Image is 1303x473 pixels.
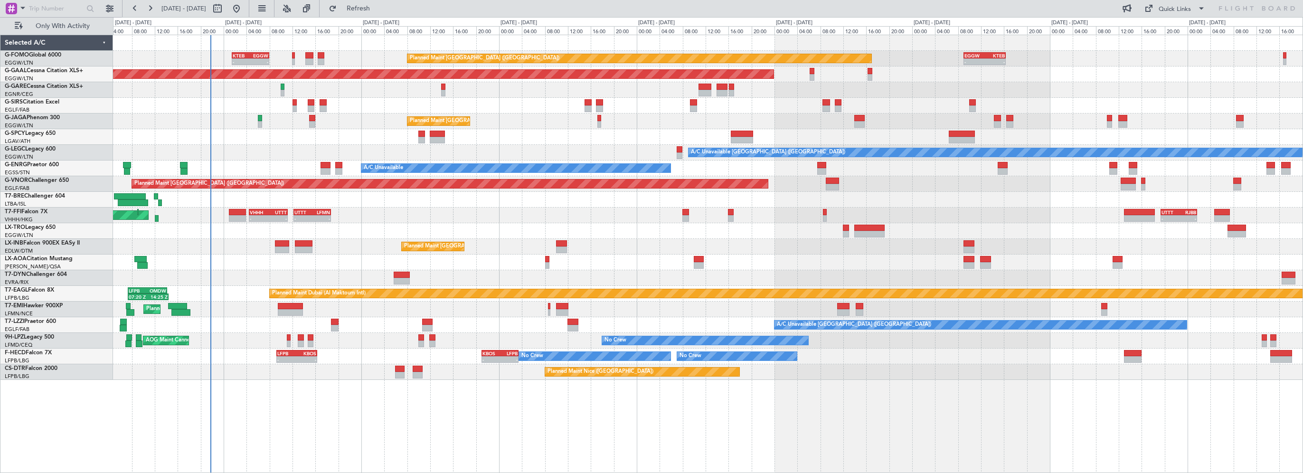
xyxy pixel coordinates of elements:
[5,122,33,129] a: EGGW/LTN
[178,26,200,35] div: 16:00
[914,19,950,27] div: [DATE] - [DATE]
[148,294,168,300] div: 14:25 Z
[1179,209,1196,215] div: RJBB
[5,303,23,309] span: T7-EMI
[5,319,56,324] a: T7-LZZIPraetor 600
[638,19,675,27] div: [DATE] - [DATE]
[5,115,27,121] span: G-JAGA
[384,26,407,35] div: 04:00
[5,106,29,114] a: EGLF/FAB
[5,99,23,105] span: G-SIRS
[146,302,237,316] div: Planned Maint [GEOGRAPHIC_DATA]
[5,366,57,371] a: CS-DTRFalcon 2000
[797,26,820,35] div: 04:00
[312,216,330,221] div: -
[691,145,845,160] div: A/C Unavailable [GEOGRAPHIC_DATA] ([GEOGRAPHIC_DATA])
[5,138,30,145] a: LGAV/ATH
[5,350,26,356] span: F-HECD
[5,279,28,286] a: EVRA/RIX
[984,53,1005,58] div: KTEB
[5,84,83,89] a: G-GARECessna Citation XLS+
[277,357,297,362] div: -
[109,26,132,35] div: 04:00
[5,303,63,309] a: T7-EMIHawker 900XP
[5,52,29,58] span: G-FOMO
[1179,216,1196,221] div: -
[1051,19,1088,27] div: [DATE] - [DATE]
[1140,1,1210,16] button: Quick Links
[25,23,100,29] span: Only With Activity
[1050,26,1073,35] div: 00:00
[1004,26,1027,35] div: 16:00
[224,26,246,35] div: 00:00
[251,53,269,58] div: EGGW
[5,169,30,176] a: EGSS/STN
[5,350,52,356] a: F-HECDFalcon 7X
[521,349,543,363] div: No Crew
[5,272,26,277] span: T7-DYN
[500,350,518,356] div: LFPB
[297,350,316,356] div: KBOS
[1096,26,1119,35] div: 08:00
[500,19,537,27] div: [DATE] - [DATE]
[5,68,83,74] a: G-GAALCessna Citation XLS+
[1027,26,1050,35] div: 20:00
[5,193,24,199] span: T7-BRE
[680,349,701,363] div: No Crew
[545,26,568,35] div: 08:00
[935,26,958,35] div: 04:00
[155,26,178,35] div: 12:00
[268,209,287,215] div: UTTT
[225,19,262,27] div: [DATE] - [DATE]
[5,366,25,371] span: CS-DTR
[5,225,25,230] span: LX-TRO
[294,216,312,221] div: -
[568,26,591,35] div: 12:00
[843,26,866,35] div: 12:00
[683,26,706,35] div: 08:00
[1165,26,1188,35] div: 20:00
[1256,26,1279,35] div: 12:00
[5,357,29,364] a: LFPB/LBG
[5,310,33,317] a: LFMN/NCE
[5,146,25,152] span: G-LEGC
[294,209,312,215] div: UTTT
[5,115,60,121] a: G-JAGAPhenom 300
[821,26,843,35] div: 08:00
[614,26,637,35] div: 20:00
[5,162,59,168] a: G-ENRGPraetor 600
[752,26,774,35] div: 20:00
[777,318,931,332] div: A/C Unavailable [GEOGRAPHIC_DATA] ([GEOGRAPHIC_DATA])
[774,26,797,35] div: 00:00
[5,240,80,246] a: LX-INBFalcon 900EX EASy II
[5,52,61,58] a: G-FOMOGlobal 6000
[29,1,84,16] input: Trip Number
[5,162,27,168] span: G-ENRG
[268,216,287,221] div: -
[250,216,268,221] div: -
[482,350,500,356] div: KBOS
[201,26,224,35] div: 20:00
[5,99,59,105] a: G-SIRSCitation Excel
[1161,209,1179,215] div: UTTT
[604,333,626,348] div: No Crew
[548,365,653,379] div: Planned Maint Nice ([GEOGRAPHIC_DATA])
[5,178,69,183] a: G-VNORChallenger 650
[1119,26,1142,35] div: 12:00
[5,178,28,183] span: G-VNOR
[363,19,399,27] div: [DATE] - [DATE]
[964,59,985,65] div: -
[706,26,728,35] div: 12:00
[115,19,151,27] div: [DATE] - [DATE]
[5,146,56,152] a: G-LEGCLegacy 600
[5,225,56,230] a: LX-TROLegacy 650
[482,357,500,362] div: -
[476,26,499,35] div: 20:00
[161,4,206,13] span: [DATE] - [DATE]
[5,75,33,82] a: EGGW/LTN
[410,51,559,66] div: Planned Maint [GEOGRAPHIC_DATA] ([GEOGRAPHIC_DATA])
[410,114,559,128] div: Planned Maint [GEOGRAPHIC_DATA] ([GEOGRAPHIC_DATA])
[5,319,24,324] span: T7-LZZI
[246,26,269,35] div: 04:00
[10,19,103,34] button: Only With Activity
